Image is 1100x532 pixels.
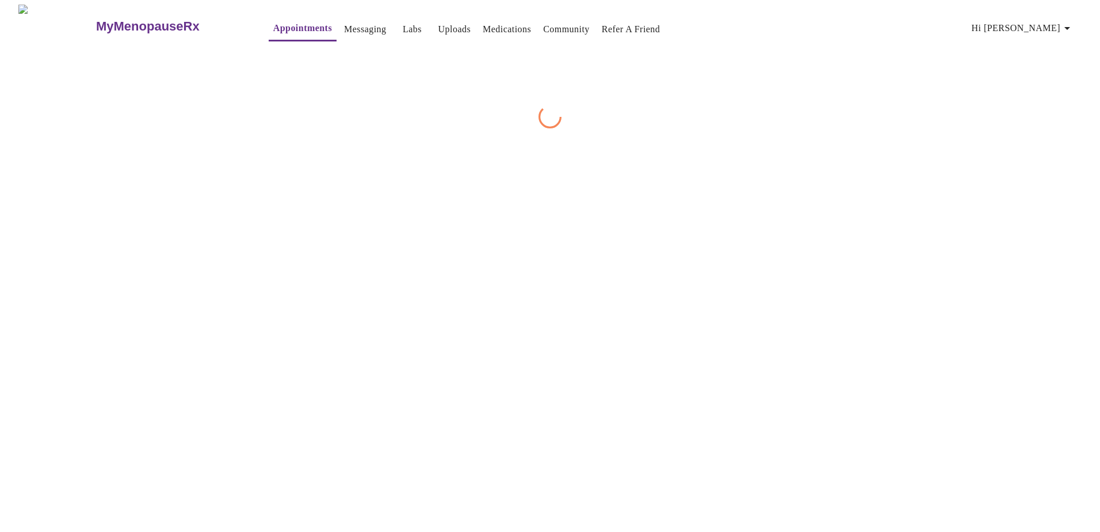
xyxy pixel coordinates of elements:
[269,17,337,41] button: Appointments
[339,18,391,41] button: Messaging
[483,21,531,37] a: Medications
[403,21,422,37] a: Labs
[434,18,476,41] button: Uploads
[967,17,1079,40] button: Hi [PERSON_NAME]
[273,20,332,36] a: Appointments
[18,5,94,48] img: MyMenopauseRx Logo
[543,21,590,37] a: Community
[394,18,431,41] button: Labs
[96,19,200,34] h3: MyMenopauseRx
[94,6,245,47] a: MyMenopauseRx
[972,20,1074,36] span: Hi [PERSON_NAME]
[478,18,536,41] button: Medications
[538,18,594,41] button: Community
[344,21,386,37] a: Messaging
[438,21,471,37] a: Uploads
[602,21,660,37] a: Refer a Friend
[597,18,665,41] button: Refer a Friend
